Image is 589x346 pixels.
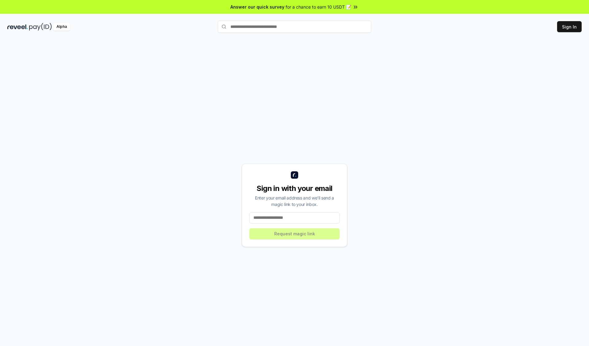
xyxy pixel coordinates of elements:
div: Sign in with your email [249,184,340,193]
img: pay_id [29,23,52,31]
span: Answer our quick survey [230,4,284,10]
div: Alpha [53,23,70,31]
div: Enter your email address and we’ll send a magic link to your inbox. [249,195,340,207]
button: Sign In [557,21,582,32]
span: for a chance to earn 10 USDT 📝 [286,4,351,10]
img: reveel_dark [7,23,28,31]
img: logo_small [291,171,298,179]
